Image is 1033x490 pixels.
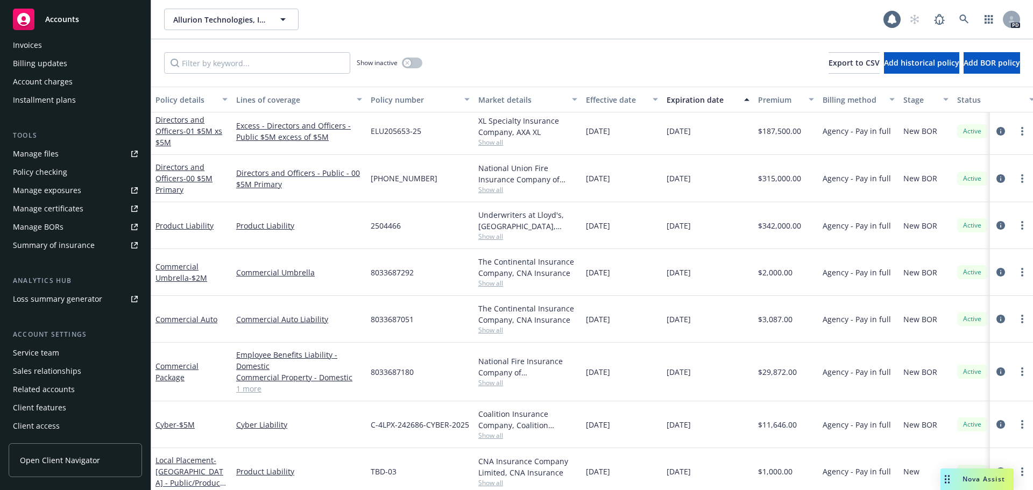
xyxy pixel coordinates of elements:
[9,91,142,109] a: Installment plans
[9,145,142,162] a: Manage files
[236,267,362,278] a: Commercial Umbrella
[899,87,953,112] button: Stage
[478,115,577,138] div: XL Specialty Insurance Company, AXA XL
[823,220,891,231] span: Agency - Pay in full
[1016,313,1029,325] a: more
[155,126,222,147] span: - 01 $5M xs $5M
[478,279,577,288] span: Show all
[478,408,577,431] div: Coalition Insurance Company, Coalition Insurance Solutions (Carrier)
[13,91,76,109] div: Installment plans
[371,220,401,231] span: 2504466
[667,267,691,278] span: [DATE]
[13,55,67,72] div: Billing updates
[9,73,142,90] a: Account charges
[9,4,142,34] a: Accounts
[758,419,797,430] span: $11,646.00
[371,94,458,105] div: Policy number
[758,267,793,278] span: $2,000.00
[953,9,975,30] a: Search
[903,314,937,325] span: New BOR
[662,87,754,112] button: Expiration date
[1016,418,1029,431] a: more
[13,164,67,181] div: Policy checking
[818,87,899,112] button: Billing method
[9,130,142,141] div: Tools
[903,220,937,231] span: New BOR
[474,87,582,112] button: Market details
[9,329,142,340] div: Account settings
[155,162,213,195] a: Directors and Officers
[13,417,60,435] div: Client access
[236,314,362,325] a: Commercial Auto Liability
[994,365,1007,378] a: circleInformation
[586,366,610,378] span: [DATE]
[478,431,577,440] span: Show all
[994,125,1007,138] a: circleInformation
[478,94,565,105] div: Market details
[586,220,610,231] span: [DATE]
[478,232,577,241] span: Show all
[173,14,266,25] span: Allurion Technologies, Inc.
[236,94,350,105] div: Lines of coverage
[667,466,691,477] span: [DATE]
[582,87,662,112] button: Effective date
[9,218,142,236] a: Manage BORs
[961,126,983,136] span: Active
[366,87,474,112] button: Policy number
[155,94,216,105] div: Policy details
[904,9,925,30] a: Start snowing
[13,182,81,199] div: Manage exposures
[9,182,142,199] span: Manage exposures
[164,52,350,74] input: Filter by keyword...
[236,419,362,430] a: Cyber Liability
[1016,172,1029,185] a: more
[586,314,610,325] span: [DATE]
[823,366,891,378] span: Agency - Pay in full
[961,221,983,230] span: Active
[371,125,421,137] span: ELU205653-25
[667,125,691,137] span: [DATE]
[823,173,891,184] span: Agency - Pay in full
[371,419,469,430] span: C-4LPX-242686-CYBER-2025
[13,381,75,398] div: Related accounts
[155,115,222,147] a: Directors and Officers
[940,468,1014,490] button: Nova Assist
[957,94,1023,105] div: Status
[236,466,362,477] a: Product Liability
[961,267,983,277] span: Active
[823,314,891,325] span: Agency - Pay in full
[903,466,919,477] span: New
[586,125,610,137] span: [DATE]
[929,9,950,30] a: Report a Bug
[236,167,362,190] a: Directors and Officers - Public - 00 $5M Primary
[9,237,142,254] a: Summary of insurance
[164,9,299,30] button: Allurion Technologies, Inc.
[667,314,691,325] span: [DATE]
[667,366,691,378] span: [DATE]
[994,465,1007,478] a: circleInformation
[961,174,983,183] span: Active
[45,15,79,24] span: Accounts
[9,37,142,54] a: Invoices
[9,164,142,181] a: Policy checking
[13,200,83,217] div: Manage certificates
[994,266,1007,279] a: circleInformation
[961,314,983,324] span: Active
[961,367,983,377] span: Active
[903,267,937,278] span: New BOR
[236,120,362,143] a: Excess - Directors and Officers - Public $5M excess of $5M
[994,172,1007,185] a: circleInformation
[903,173,937,184] span: New BOR
[13,363,81,380] div: Sales relationships
[155,221,214,231] a: Product Liability
[903,366,937,378] span: New BOR
[478,325,577,335] span: Show all
[155,361,199,382] a: Commercial Package
[667,419,691,430] span: [DATE]
[13,145,59,162] div: Manage files
[884,58,959,68] span: Add historical policy
[9,381,142,398] a: Related accounts
[758,173,801,184] span: $315,000.00
[236,372,362,383] a: Commercial Property - Domestic
[371,267,414,278] span: 8033687292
